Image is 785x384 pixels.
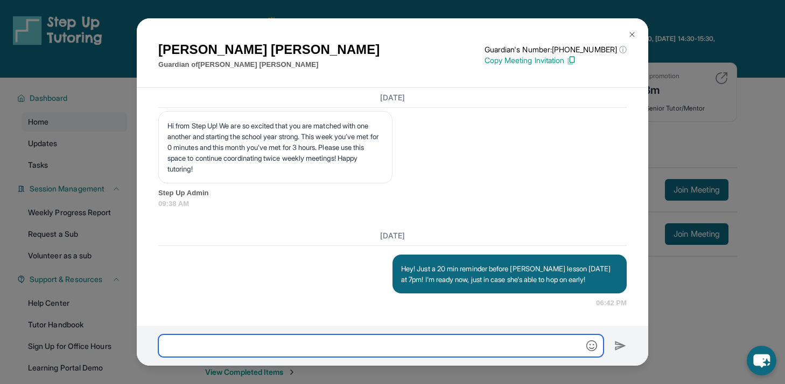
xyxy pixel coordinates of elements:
[158,188,627,198] span: Step Up Admin
[158,59,380,70] p: Guardian of [PERSON_NAME] [PERSON_NAME]
[747,346,776,375] button: chat-button
[596,298,627,308] span: 06:42 PM
[628,30,636,39] img: Close Icon
[158,92,627,103] h3: [DATE]
[167,120,383,174] p: Hi from Step Up! We are so excited that you are matched with one another and starting the school ...
[401,263,618,285] p: Hey! Just a 20 min reminder before [PERSON_NAME] lesson [DATE] at 7pm! I'm ready now, just in cas...
[158,198,627,209] span: 09:38 AM
[586,340,597,351] img: Emoji
[158,230,627,241] h3: [DATE]
[485,44,627,55] p: Guardian's Number: [PHONE_NUMBER]
[566,56,576,65] img: Copy Icon
[614,339,627,352] img: Send icon
[158,40,380,59] h1: [PERSON_NAME] [PERSON_NAME]
[485,55,627,66] p: Copy Meeting Invitation
[619,44,627,55] span: ⓘ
